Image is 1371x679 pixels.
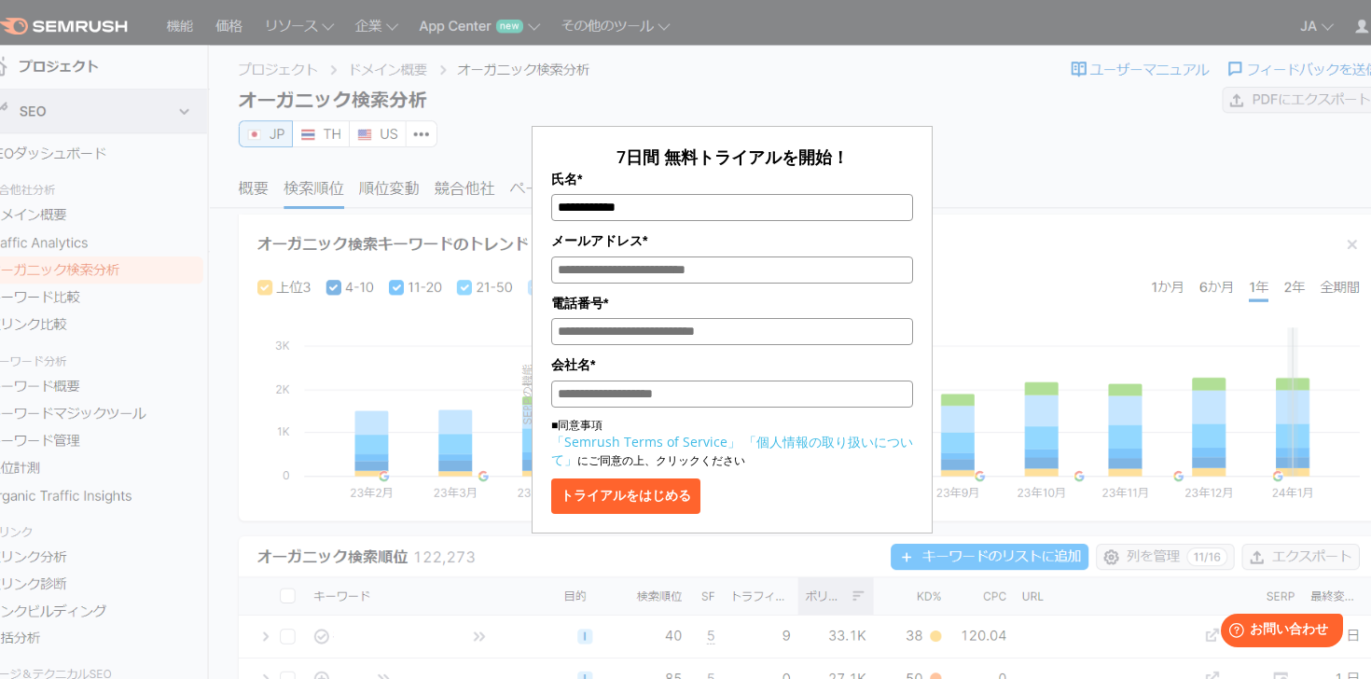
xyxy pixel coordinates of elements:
[551,417,913,469] p: ■同意事項 にご同意の上、クリックください
[551,478,700,514] button: トライアルをはじめる
[616,145,849,168] span: 7日間 無料トライアルを開始！
[551,433,741,450] a: 「Semrush Terms of Service」
[1205,606,1350,658] iframe: Help widget launcher
[551,230,913,251] label: メールアドレス*
[551,293,913,313] label: 電話番号*
[551,433,913,468] a: 「個人情報の取り扱いについて」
